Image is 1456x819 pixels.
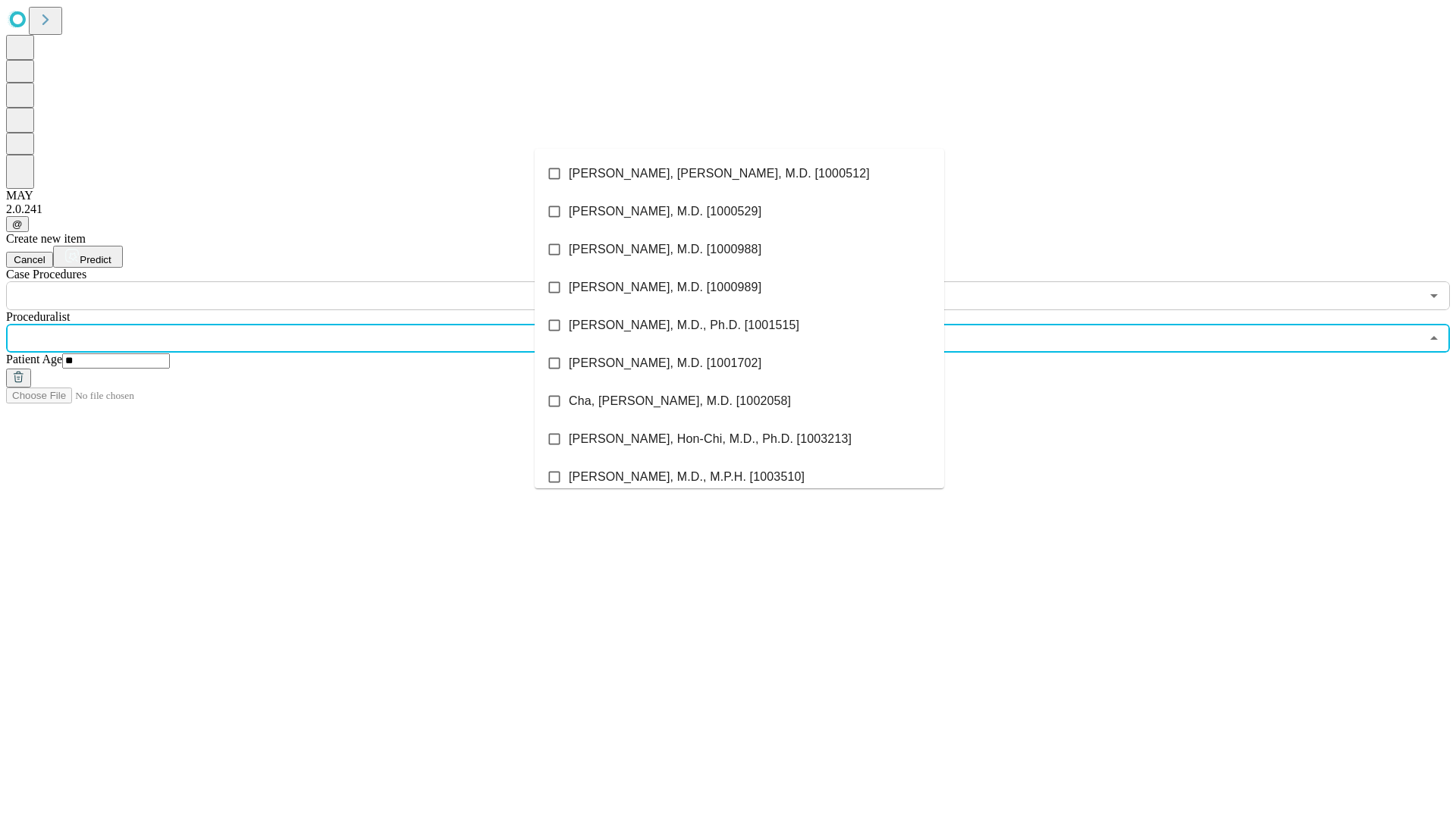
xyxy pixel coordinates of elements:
[569,392,791,410] span: Cha, [PERSON_NAME], M.D. [1002058]
[6,252,53,268] button: Cancel
[6,353,62,366] span: Patient Age
[6,310,70,323] span: Proceduralist
[6,268,86,281] span: Scheduled Procedure
[569,316,799,334] span: [PERSON_NAME], M.D., Ph.D. [1001515]
[14,254,45,265] span: Cancel
[53,246,123,268] button: Predict
[569,240,761,259] span: [PERSON_NAME], M.D. [1000988]
[6,202,1450,216] div: 2.0.241
[80,254,111,265] span: Predict
[1423,285,1445,306] button: Open
[569,202,761,221] span: [PERSON_NAME], M.D. [1000529]
[6,232,86,245] span: Create new item
[6,216,29,232] button: @
[569,354,761,372] span: [PERSON_NAME], M.D. [1001702]
[569,430,852,448] span: [PERSON_NAME], Hon-Chi, M.D., Ph.D. [1003213]
[569,165,870,183] span: [PERSON_NAME], [PERSON_NAME], M.D. [1000512]
[569,468,805,486] span: [PERSON_NAME], M.D., M.P.H. [1003510]
[1423,328,1445,349] button: Close
[6,189,1450,202] div: MAY
[569,278,761,297] span: [PERSON_NAME], M.D. [1000989]
[12,218,23,230] span: @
